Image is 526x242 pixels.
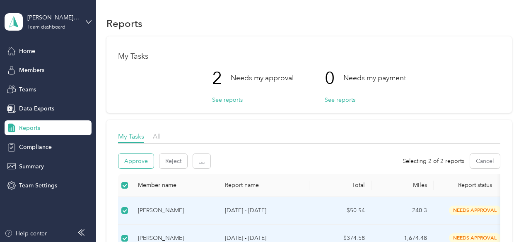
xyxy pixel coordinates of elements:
th: Member name [131,174,218,197]
p: 0 [325,61,343,96]
span: Report status [440,182,510,189]
span: Home [19,47,35,55]
h1: Reports [106,19,142,28]
span: Teams [19,85,36,94]
div: Member name [138,182,212,189]
span: Team Settings [19,181,57,190]
div: Miles [378,182,427,189]
td: 240.3 [372,197,434,225]
span: Data Exports [19,104,54,113]
div: Team dashboard [27,25,65,30]
p: Needs my approval [231,73,294,83]
button: See reports [325,96,355,104]
div: [PERSON_NAME] Team [27,13,79,22]
p: Needs my payment [343,73,406,83]
button: See reports [212,96,243,104]
span: All [153,132,161,140]
p: 2 [212,61,231,96]
span: needs approval [449,206,501,215]
div: Total [316,182,365,189]
div: [PERSON_NAME] [138,206,212,215]
iframe: Everlance-gr Chat Button Frame [480,196,526,242]
th: Report name [218,174,309,197]
h1: My Tasks [118,52,500,61]
span: Summary [19,162,44,171]
button: Help center [5,229,47,238]
span: Members [19,66,44,74]
button: Approve [118,154,154,168]
td: $50.54 [309,197,372,225]
span: Reports [19,124,40,132]
span: My Tasks [118,132,144,140]
button: Cancel [470,154,500,168]
p: [DATE] - [DATE] [225,206,303,215]
span: Compliance [19,143,52,151]
span: Selecting 2 of 2 reports [403,157,464,165]
button: Reject [159,154,187,168]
